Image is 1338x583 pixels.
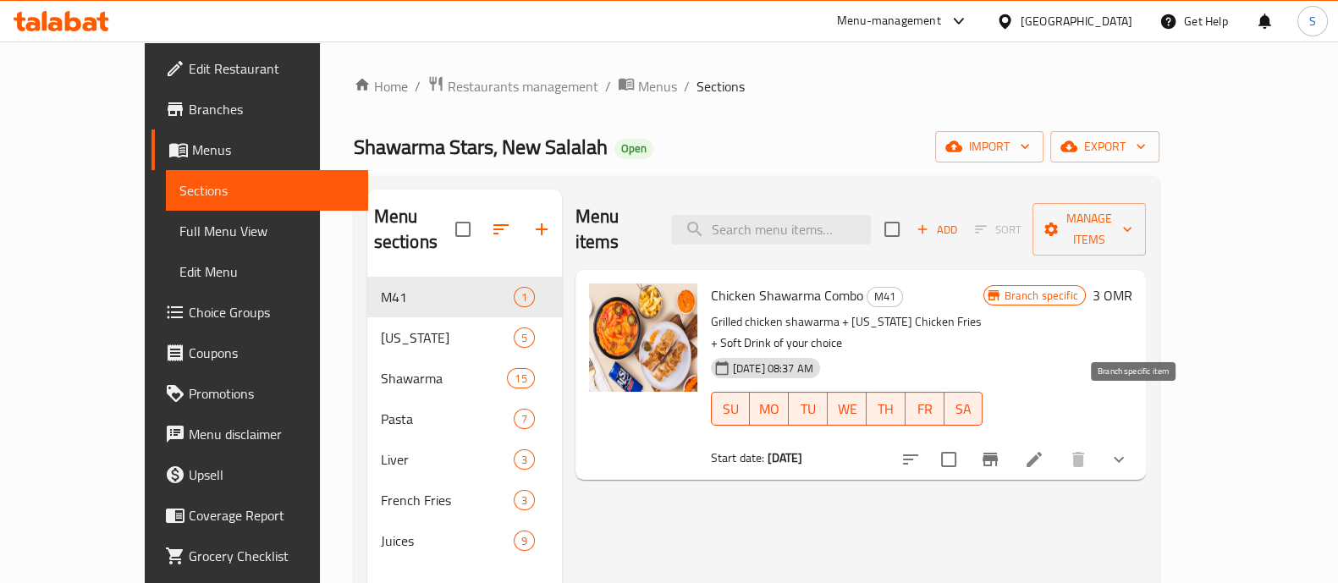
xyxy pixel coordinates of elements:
span: FR [912,397,938,421]
div: items [514,531,535,551]
li: / [415,76,421,96]
a: Menus [618,75,677,97]
a: Menu disclaimer [151,414,368,454]
a: Edit Menu [166,251,368,292]
h6: 3 OMR [1093,283,1132,307]
span: Select to update [931,442,966,477]
span: M41 [867,287,902,306]
span: TU [796,397,821,421]
b: [DATE] [767,447,802,469]
div: Texas [381,327,514,348]
span: WE [834,397,860,421]
a: Home [354,76,408,96]
div: Liver3 [367,439,562,480]
span: MO [757,397,782,421]
span: Full Menu View [179,221,355,241]
a: Menus [151,129,368,170]
button: TH [867,392,906,426]
span: Choice Groups [189,302,355,322]
span: Branch specific [998,288,1085,304]
button: Manage items [1032,203,1146,256]
input: search [671,215,871,245]
div: [GEOGRAPHIC_DATA] [1021,12,1132,30]
nav: Menu sections [367,270,562,568]
li: / [605,76,611,96]
div: items [514,449,535,470]
div: Menu-management [837,11,941,31]
div: items [514,490,535,510]
span: Shawarma [381,368,508,388]
div: Pasta7 [367,399,562,439]
button: SU [711,392,751,426]
span: Start date: [711,447,765,469]
span: Coverage Report [189,505,355,525]
li: / [684,76,690,96]
p: Grilled chicken shawarma + [US_STATE] Chicken Fries + Soft Drink of your choice [711,311,983,354]
a: Edit menu item [1024,449,1044,470]
button: Add [910,217,964,243]
nav: breadcrumb [354,75,1159,97]
span: Edit Restaurant [189,58,355,79]
span: 3 [515,452,534,468]
a: Restaurants management [427,75,598,97]
span: Sections [697,76,745,96]
button: MO [750,392,789,426]
a: Choice Groups [151,292,368,333]
span: Menus [638,76,677,96]
span: [DATE] 08:37 AM [726,360,820,377]
span: Shawarma Stars, New Salalah [354,128,608,166]
span: Menus [192,140,355,160]
a: Edit Restaurant [151,48,368,89]
span: Pasta [381,409,514,429]
a: Coverage Report [151,495,368,536]
span: Sort sections [481,209,521,250]
div: items [514,287,535,307]
span: 7 [515,411,534,427]
button: export [1050,131,1159,162]
a: Branches [151,89,368,129]
span: Open [614,141,653,156]
div: [US_STATE]5 [367,317,562,358]
img: Chicken Shawarma Combo [589,283,697,392]
h2: Menu sections [374,204,455,255]
span: Juices [381,531,514,551]
span: S [1309,12,1316,30]
span: Coupons [189,343,355,363]
span: Grocery Checklist [189,546,355,566]
button: Add section [521,209,562,250]
span: M41 [381,287,514,307]
div: Open [614,139,653,159]
span: Select section [874,212,910,247]
button: SA [944,392,983,426]
span: 1 [515,289,534,305]
span: French Fries [381,490,514,510]
a: Grocery Checklist [151,536,368,576]
span: 3 [515,492,534,509]
div: items [514,409,535,429]
span: import [949,136,1030,157]
div: Shawarma15 [367,358,562,399]
span: Upsell [189,465,355,485]
span: Liver [381,449,514,470]
a: Promotions [151,373,368,414]
div: items [514,327,535,348]
span: Manage items [1046,208,1132,250]
span: Select all sections [445,212,481,247]
div: M411 [367,277,562,317]
span: [US_STATE] [381,327,514,348]
button: sort-choices [890,439,931,480]
div: French Fries3 [367,480,562,520]
button: WE [828,392,867,426]
span: Chicken Shawarma Combo [711,283,863,308]
h2: Menu items [575,204,651,255]
span: SU [719,397,744,421]
span: 5 [515,330,534,346]
a: Sections [166,170,368,211]
button: show more [1098,439,1139,480]
span: 9 [515,533,534,549]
